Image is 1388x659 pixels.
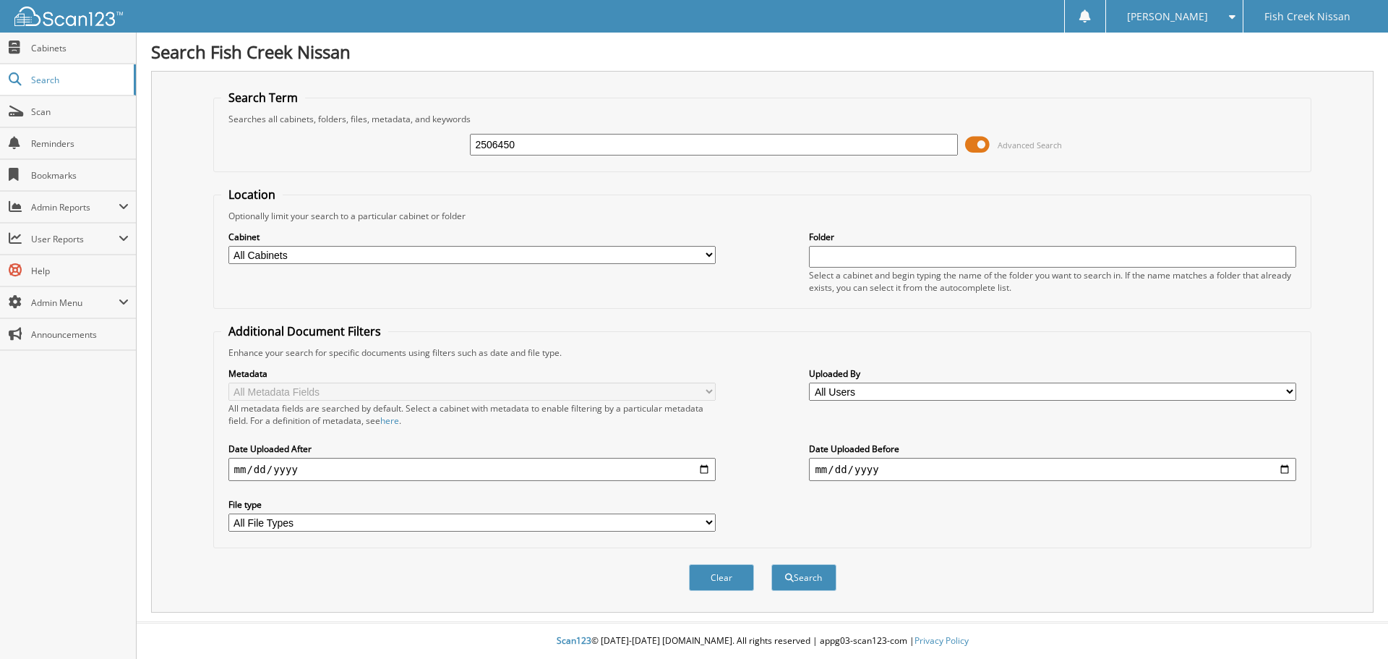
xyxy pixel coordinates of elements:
[380,414,399,427] a: here
[809,231,1296,243] label: Folder
[557,634,591,647] span: Scan123
[151,40,1374,64] h1: Search Fish Creek Nissan
[221,187,283,203] legend: Location
[137,624,1388,659] div: © [DATE]-[DATE] [DOMAIN_NAME]. All rights reserved | appg03-scan123-com |
[809,458,1296,481] input: end
[228,402,716,427] div: All metadata fields are searched by default. Select a cabinet with metadata to enable filtering b...
[221,113,1304,125] div: Searches all cabinets, folders, files, metadata, and keywords
[31,42,129,54] span: Cabinets
[228,367,716,380] label: Metadata
[689,564,754,591] button: Clear
[809,443,1296,455] label: Date Uploaded Before
[31,265,129,277] span: Help
[14,7,123,26] img: scan123-logo-white.svg
[1127,12,1208,21] span: [PERSON_NAME]
[1316,590,1388,659] iframe: Chat Widget
[228,458,716,481] input: start
[31,297,119,309] span: Admin Menu
[809,367,1296,380] label: Uploaded By
[31,233,119,245] span: User Reports
[771,564,836,591] button: Search
[998,140,1062,150] span: Advanced Search
[1264,12,1350,21] span: Fish Creek Nissan
[221,346,1304,359] div: Enhance your search for specific documents using filters such as date and file type.
[31,328,129,341] span: Announcements
[228,443,716,455] label: Date Uploaded After
[31,106,129,118] span: Scan
[228,231,716,243] label: Cabinet
[228,498,716,511] label: File type
[31,201,119,213] span: Admin Reports
[914,634,969,647] a: Privacy Policy
[221,90,305,106] legend: Search Term
[31,137,129,150] span: Reminders
[809,269,1296,294] div: Select a cabinet and begin typing the name of the folder you want to search in. If the name match...
[31,74,127,86] span: Search
[221,323,388,339] legend: Additional Document Filters
[31,169,129,182] span: Bookmarks
[221,210,1304,222] div: Optionally limit your search to a particular cabinet or folder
